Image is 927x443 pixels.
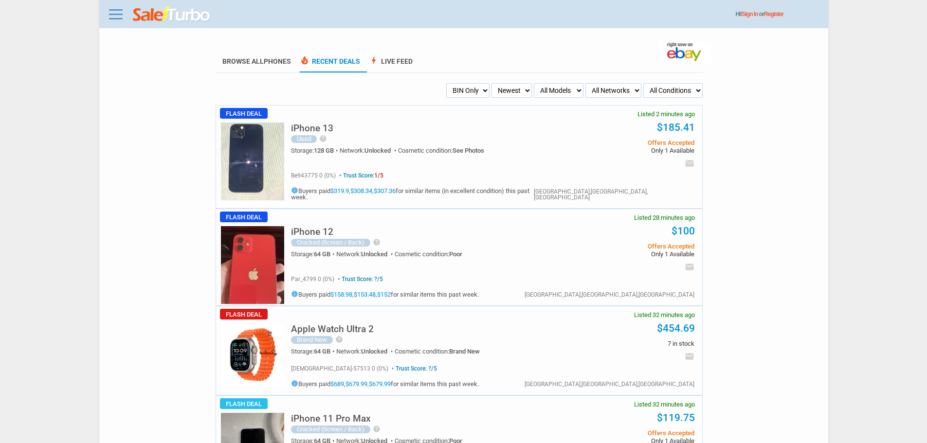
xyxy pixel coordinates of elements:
div: Cosmetic condition: [395,348,480,354]
i: email [685,352,694,361]
span: Trust Score: ?/5 [390,365,437,372]
span: par_4799 0 (0%) [291,276,334,283]
a: iPhone 12 [291,229,333,236]
div: Used [291,135,317,143]
a: Sign In [742,11,758,18]
a: local_fire_departmentRecent Deals [300,57,360,72]
span: Poor [449,250,462,258]
a: $689 [330,380,344,388]
span: Unlocked [361,250,387,258]
a: $679.99 [369,380,391,388]
a: $152 [377,291,391,298]
span: Flash Deal [220,212,268,222]
a: $454.69 [657,322,695,334]
i: help [335,336,343,343]
span: bolt [369,55,379,65]
a: $308.34 [350,187,372,195]
div: Network: [336,348,395,354]
span: Offers Accepted [547,140,694,146]
span: or [759,11,783,18]
a: $158.98 [330,291,352,298]
span: 64 GB [314,250,330,258]
span: Offers Accepted [547,243,694,249]
a: $319.9 [330,187,349,195]
i: info [291,187,298,194]
a: Apple Watch Ultra 2 [291,326,374,334]
img: s-l225.jpg [221,123,284,200]
a: $307.36 [374,187,396,195]
a: iPhone 13 [291,125,333,133]
div: Storage: [291,251,336,257]
span: Trust Score: [337,172,383,179]
span: Flash Deal [220,108,268,119]
h5: Buyers paid , , for similar items this past week. [291,380,479,387]
span: Hi! [736,11,742,18]
i: info [291,290,298,298]
img: s-l225.jpg [221,226,284,304]
img: s-l225.jpg [221,323,284,387]
h5: iPhone 12 [291,227,333,236]
div: [GEOGRAPHIC_DATA],[GEOGRAPHIC_DATA],[GEOGRAPHIC_DATA] [534,189,694,200]
div: Storage: [291,147,340,154]
div: Cosmetic condition: [398,147,484,154]
div: Brand New [291,336,333,344]
div: Network: [340,147,398,154]
span: Brand New [449,348,480,355]
img: saleturbo.com - Online Deals and Discount Coupons [133,6,211,24]
a: $679.99 [345,380,367,388]
i: email [685,262,694,272]
a: boltLive Feed [369,57,413,72]
span: Unlocked [364,147,391,154]
div: [GEOGRAPHIC_DATA],[GEOGRAPHIC_DATA],[GEOGRAPHIC_DATA] [525,292,694,298]
h5: Buyers paid , , for similar items (in excellent condition) this past week. [291,187,533,200]
div: Cracked (Screen / Back) [291,239,370,247]
i: help [319,135,327,142]
span: See Photos [453,147,484,154]
span: Unlocked [361,348,387,355]
span: Only 1 Available [547,147,694,154]
span: 1/5 [374,172,383,179]
span: 128 GB [314,147,334,154]
span: [DEMOGRAPHIC_DATA]-57513 0 (0%) [291,365,388,372]
span: Listed 32 minutes ago [634,312,695,318]
h5: iPhone 11 Pro Max [291,414,371,423]
span: 7 in stock [547,340,694,347]
span: Offers Accepted [547,430,694,436]
h5: Apple Watch Ultra 2 [291,324,374,334]
span: be943775 0 (0%) [291,172,336,179]
span: local_fire_department [300,55,309,65]
i: info [291,380,298,387]
a: $100 [672,225,695,237]
i: help [373,238,381,246]
span: Flash Deal [220,309,268,319]
span: 64 GB [314,348,330,355]
a: $185.41 [657,122,695,133]
a: $153.48 [354,291,376,298]
h5: iPhone 13 [291,124,333,133]
i: email [685,159,694,168]
a: Register [764,11,783,18]
span: Listed 2 minutes ago [637,111,695,117]
a: $119.75 [657,412,695,424]
span: Listed 28 minutes ago [634,214,695,221]
div: Cosmetic condition: [395,251,462,257]
span: Listed 32 minutes ago [634,401,695,408]
div: [GEOGRAPHIC_DATA],[GEOGRAPHIC_DATA],[GEOGRAPHIC_DATA] [525,381,694,387]
span: Trust Score: ?/5 [336,276,383,283]
div: Cracked (Screen / Back) [291,425,370,433]
a: iPhone 11 Pro Max [291,416,371,423]
a: Browse AllPhones [222,57,291,65]
div: Storage: [291,348,336,354]
span: Only 1 Available [547,251,694,257]
span: Phones [264,57,291,65]
span: Flash Deal [220,398,268,409]
i: help [373,425,381,433]
h5: Buyers paid , , for similar items this past week. [291,290,479,298]
div: Network: [336,251,395,257]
